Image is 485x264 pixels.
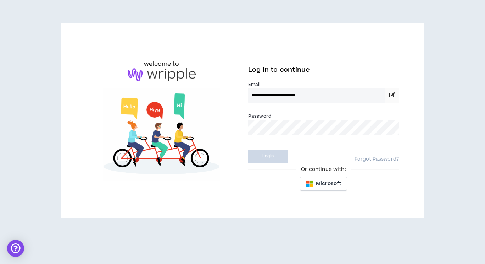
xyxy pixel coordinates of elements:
label: Email [248,81,399,88]
h6: welcome to [144,60,179,68]
span: Log in to continue [248,65,310,74]
img: logo-brand.png [128,68,196,82]
span: Microsoft [316,180,341,188]
span: Or continue with: [296,166,351,173]
div: Open Intercom Messenger [7,240,24,257]
label: Password [248,113,271,119]
button: Login [248,150,288,163]
button: Microsoft [300,177,347,191]
a: Forgot Password? [355,156,399,163]
img: Welcome to Wripple [86,88,237,181]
